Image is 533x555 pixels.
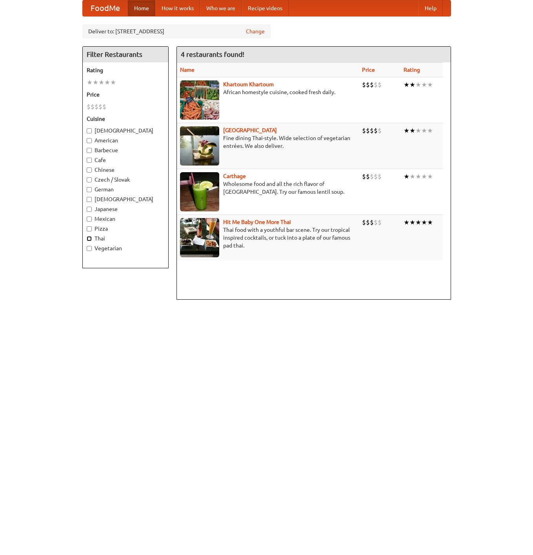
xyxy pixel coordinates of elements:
[180,172,219,211] img: carthage.jpg
[87,158,92,163] input: Cafe
[374,218,378,227] li: $
[378,172,382,181] li: $
[180,134,356,150] p: Fine dining Thai-style. Wide selection of vegetarian entrées. We also deliver.
[427,172,433,181] li: ★
[409,172,415,181] li: ★
[180,80,219,120] img: khartoum.jpg
[102,102,106,111] li: $
[366,172,370,181] li: $
[427,80,433,89] li: ★
[223,173,246,179] a: Carthage
[415,218,421,227] li: ★
[415,80,421,89] li: ★
[87,207,92,212] input: Japanese
[83,0,128,16] a: FoodMe
[180,226,356,249] p: Thai food with a youthful bar scene. Try our tropical inspired cocktails, or tuck into a plate of...
[427,218,433,227] li: ★
[366,80,370,89] li: $
[87,136,164,144] label: American
[374,126,378,135] li: $
[378,218,382,227] li: $
[370,218,374,227] li: $
[409,80,415,89] li: ★
[104,78,110,87] li: ★
[87,197,92,202] input: [DEMOGRAPHIC_DATA]
[180,180,356,196] p: Wholesome food and all the rich flavor of [GEOGRAPHIC_DATA]. Try our famous lentil soup.
[87,225,164,233] label: Pizza
[200,0,242,16] a: Who we are
[87,235,164,242] label: Thai
[87,127,164,135] label: [DEMOGRAPHIC_DATA]
[378,80,382,89] li: $
[83,47,168,62] h4: Filter Restaurants
[87,166,164,174] label: Chinese
[242,0,289,16] a: Recipe videos
[404,218,409,227] li: ★
[362,67,375,73] a: Price
[409,218,415,227] li: ★
[87,167,92,173] input: Chinese
[87,177,92,182] input: Czech / Slovak
[180,218,219,257] img: babythai.jpg
[223,219,291,225] b: Hit Me Baby One More Thai
[87,244,164,252] label: Vegetarian
[87,176,164,184] label: Czech / Slovak
[87,115,164,123] h5: Cuisine
[87,128,92,133] input: [DEMOGRAPHIC_DATA]
[421,172,427,181] li: ★
[362,80,366,89] li: $
[87,217,92,222] input: Mexican
[98,102,102,111] li: $
[180,67,195,73] a: Name
[223,127,277,133] a: [GEOGRAPHIC_DATA]
[362,126,366,135] li: $
[415,172,421,181] li: ★
[93,78,98,87] li: ★
[421,126,427,135] li: ★
[181,51,244,58] ng-pluralize: 4 restaurants found!
[180,126,219,166] img: satay.jpg
[87,78,93,87] li: ★
[223,81,274,87] b: Khartoum Khartoum
[378,126,382,135] li: $
[87,138,92,143] input: American
[87,226,92,231] input: Pizza
[82,24,271,38] div: Deliver to: [STREET_ADDRESS]
[404,67,420,73] a: Rating
[362,218,366,227] li: $
[87,195,164,203] label: [DEMOGRAPHIC_DATA]
[370,172,374,181] li: $
[421,80,427,89] li: ★
[87,156,164,164] label: Cafe
[87,146,164,154] label: Barbecue
[98,78,104,87] li: ★
[366,218,370,227] li: $
[87,215,164,223] label: Mexican
[180,88,356,96] p: African homestyle cuisine, cooked fresh daily.
[155,0,200,16] a: How it works
[87,148,92,153] input: Barbecue
[110,78,116,87] li: ★
[370,126,374,135] li: $
[91,102,95,111] li: $
[95,102,98,111] li: $
[87,91,164,98] h5: Price
[374,172,378,181] li: $
[370,80,374,89] li: $
[87,66,164,74] h5: Rating
[366,126,370,135] li: $
[421,218,427,227] li: ★
[362,172,366,181] li: $
[374,80,378,89] li: $
[128,0,155,16] a: Home
[87,236,92,241] input: Thai
[87,205,164,213] label: Japanese
[87,186,164,193] label: German
[415,126,421,135] li: ★
[418,0,443,16] a: Help
[87,102,91,111] li: $
[427,126,433,135] li: ★
[404,126,409,135] li: ★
